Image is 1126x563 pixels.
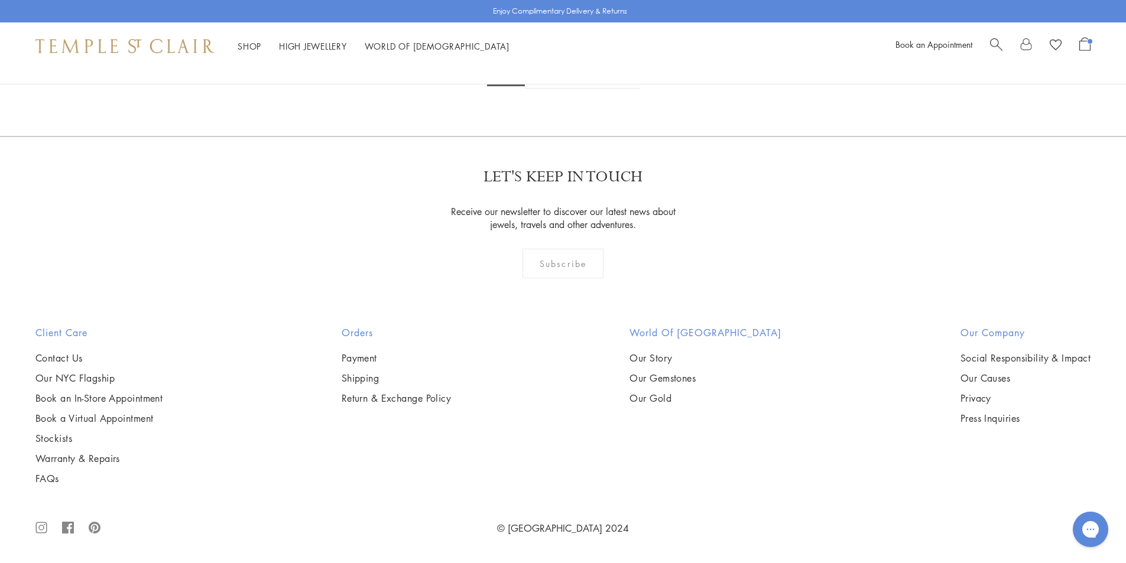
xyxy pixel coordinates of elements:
h2: Our Company [960,326,1091,340]
a: Press Inquiries [960,412,1091,425]
h2: World of [GEOGRAPHIC_DATA] [629,326,781,340]
nav: Main navigation [238,39,510,54]
a: Stockists [35,432,163,445]
p: Enjoy Complimentary Delivery & Returns [493,5,627,17]
a: Search [990,37,1002,55]
a: Our Gemstones [629,372,781,385]
a: © [GEOGRAPHIC_DATA] 2024 [497,522,629,535]
img: Temple St. Clair [35,39,214,53]
a: Book a Virtual Appointment [35,412,163,425]
a: Book an In-Store Appointment [35,392,163,405]
a: FAQs [35,472,163,485]
h2: Orders [342,326,452,340]
a: Our NYC Flagship [35,372,163,385]
p: Receive our newsletter to discover our latest news about jewels, travels and other adventures. [443,205,683,231]
a: View Wishlist [1050,37,1062,55]
div: Subscribe [523,249,603,278]
h2: Client Care [35,326,163,340]
a: ShopShop [238,40,261,52]
a: Return & Exchange Policy [342,392,452,405]
a: Social Responsibility & Impact [960,352,1091,365]
a: Our Causes [960,372,1091,385]
a: Book an Appointment [895,38,972,50]
a: Our Story [629,352,781,365]
a: Contact Us [35,352,163,365]
a: High JewelleryHigh Jewellery [279,40,347,52]
a: World of [DEMOGRAPHIC_DATA]World of [DEMOGRAPHIC_DATA] [365,40,510,52]
a: Privacy [960,392,1091,405]
a: Shipping [342,372,452,385]
a: Warranty & Repairs [35,452,163,465]
a: Our Gold [629,392,781,405]
a: Open Shopping Bag [1079,37,1091,55]
p: LET'S KEEP IN TOUCH [484,167,642,187]
a: Payment [342,352,452,365]
iframe: Gorgias live chat messenger [1067,507,1114,551]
